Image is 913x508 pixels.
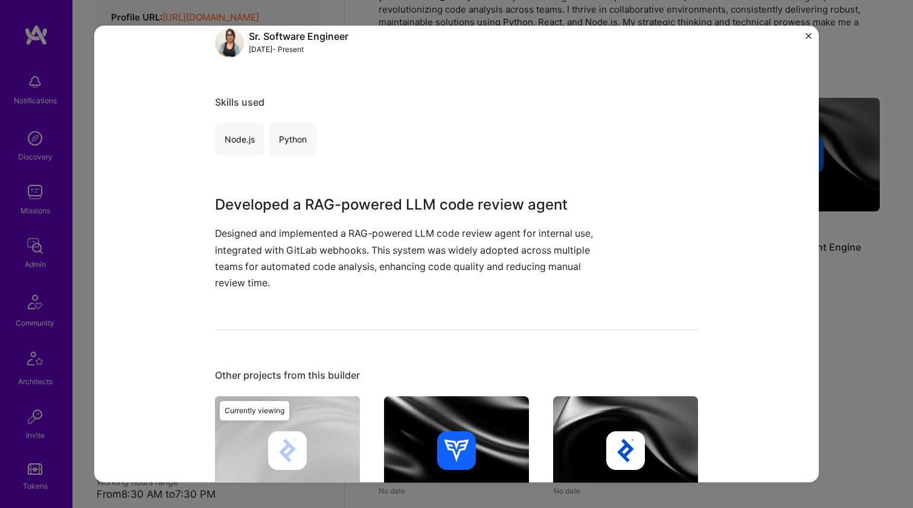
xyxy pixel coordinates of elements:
div: Other projects from this builder [215,369,698,382]
div: Skills used [215,96,698,109]
img: cover [215,396,360,505]
h3: Developed a RAG-powered LLM code review agent [215,194,607,216]
button: Close [806,33,812,45]
div: Node.js [215,123,264,155]
p: Designed and implemented a RAG-powered LLM code review agent for internal use, integrated with Gi... [215,225,607,291]
div: Python [269,123,316,155]
img: cover [553,396,698,505]
img: Company logo [437,431,476,470]
div: Sr. Software Engineer [249,30,348,43]
img: cover [384,396,529,505]
div: Currently viewing [220,401,289,420]
img: Company logo [606,431,645,470]
div: [DATE] - Present [249,43,348,56]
